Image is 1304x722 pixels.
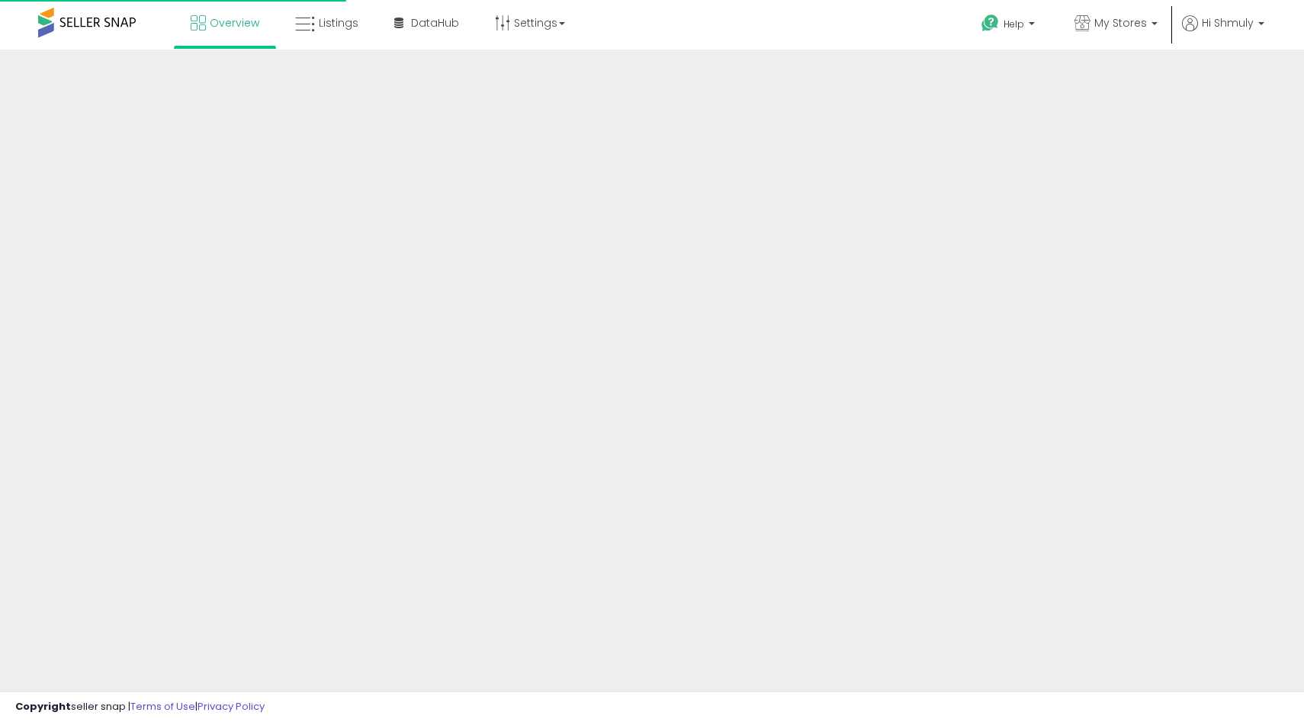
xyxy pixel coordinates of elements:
[1182,15,1264,50] a: Hi Shmuly
[411,15,459,30] span: DataHub
[1202,15,1254,30] span: Hi Shmuly
[319,15,358,30] span: Listings
[981,14,1000,33] i: Get Help
[210,15,259,30] span: Overview
[1094,15,1147,30] span: My Stores
[1004,18,1024,30] span: Help
[969,2,1050,50] a: Help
